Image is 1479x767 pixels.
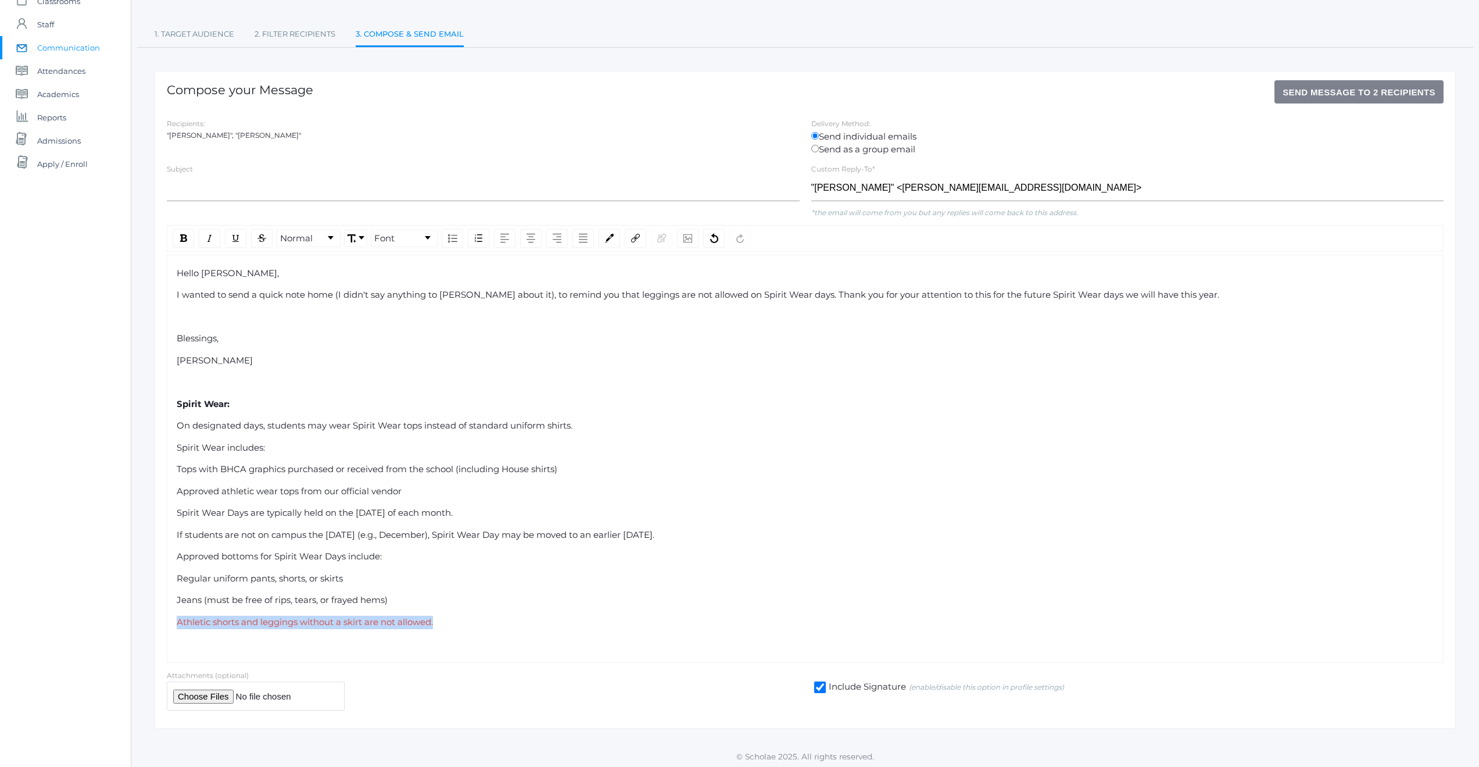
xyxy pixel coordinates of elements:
[177,398,230,409] span: Spirit Wear:
[177,529,654,540] span: If students are not on campus the [DATE] (e.g., December), Spirit Wear Day may be moved to an ear...
[37,13,54,36] span: Staff
[251,229,273,248] div: Strikethrough
[651,229,672,248] div: Unlink
[468,229,489,248] div: Ordered
[177,442,265,453] span: Spirit Wear includes:
[177,267,1434,651] div: rdw-editor
[177,594,388,605] span: Jeans (must be free of rips, tears, or frayed hems)
[729,229,751,248] div: Redo
[811,132,819,140] input: Send individual emails
[345,230,367,247] a: Font Size
[356,23,464,48] a: 3. Compose & Send Email
[255,23,335,46] a: 2. Filter Recipients
[199,229,220,248] div: Italic
[811,119,871,128] label: Delivery Method:
[277,230,340,247] a: Block Type
[177,616,433,627] span: Athletic shorts and leggings without a skirt are not allowed.
[814,682,826,693] input: Include Signature(enable/disable this option in profile settings)
[167,165,193,173] label: Subject
[622,229,675,248] div: rdw-link-control
[177,573,343,584] span: Regular uniform pants, shorts, or skirts
[37,36,100,59] span: Communication
[177,333,219,344] span: Blessings,
[277,230,341,247] div: rdw-dropdown
[811,208,1078,217] em: *the email will come from you but any replies will come back to this address.
[177,267,279,279] span: Hello [PERSON_NAME],
[369,229,439,248] div: rdw-font-family-control
[177,507,453,518] span: Spirit Wear Days are typically held on the [DATE] of each month.
[1283,87,1435,97] span: Send Message to 2 recipients
[596,229,622,248] div: rdw-color-picker
[37,83,79,106] span: Academics
[280,232,313,245] span: Normal
[155,23,234,46] a: 1. Target Audience
[177,551,382,562] span: Approved bottoms for Spirit Wear Days include:
[677,229,699,248] div: Image
[167,225,1444,252] div: rdw-toolbar
[177,289,1219,300] span: I wanted to send a quick note home (I didn't say anything to [PERSON_NAME] about it), to remind y...
[167,225,1444,663] div: rdw-wrapper
[811,143,1444,156] label: Send as a group email
[546,229,568,248] div: Right
[625,229,646,248] div: Link
[167,83,313,97] h1: Compose your Message
[177,463,557,475] span: Tops with BHCA graphics purchased or received from the school (including House shirts)
[371,230,438,247] div: rdw-dropdown
[811,130,1444,144] label: Send individual emails
[811,165,875,173] label: Custom Reply-To*
[371,230,437,247] a: Font
[37,106,66,129] span: Reports
[439,229,492,248] div: rdw-list-control
[275,229,342,248] div: rdw-block-control
[703,229,725,248] div: Undo
[131,751,1479,762] p: © Scholae 2025. All rights reserved.
[442,229,463,248] div: Unordered
[675,229,701,248] div: rdw-image-control
[572,229,594,248] div: Justify
[826,680,906,695] span: Include Signature
[173,229,194,248] div: Bold
[494,229,515,248] div: Left
[701,229,753,248] div: rdw-history-control
[520,229,542,248] div: Center
[492,229,596,248] div: rdw-textalign-control
[177,420,572,431] span: On designated days, students may wear Spirit Wear tops instead of standard uniform shirts.
[344,230,367,247] div: rdw-dropdown
[37,152,88,176] span: Apply / Enroll
[170,229,275,248] div: rdw-inline-control
[342,229,369,248] div: rdw-font-size-control
[177,486,402,497] span: Approved athletic wear tops from our official vendor
[177,355,253,366] span: [PERSON_NAME]
[811,145,819,152] input: Send as a group email
[167,671,249,680] label: Attachments (optional)
[167,130,800,141] div: "[PERSON_NAME]", "[PERSON_NAME]"
[374,232,395,245] span: Font
[1274,80,1444,104] button: Send Message to 2 recipients
[167,119,205,128] label: Recipients:
[811,175,1444,201] input: "Full Name" <email@email.com>
[225,229,246,248] div: Underline
[37,59,85,83] span: Attendances
[37,129,81,152] span: Admissions
[909,682,1064,693] em: (enable/disable this option in profile settings)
